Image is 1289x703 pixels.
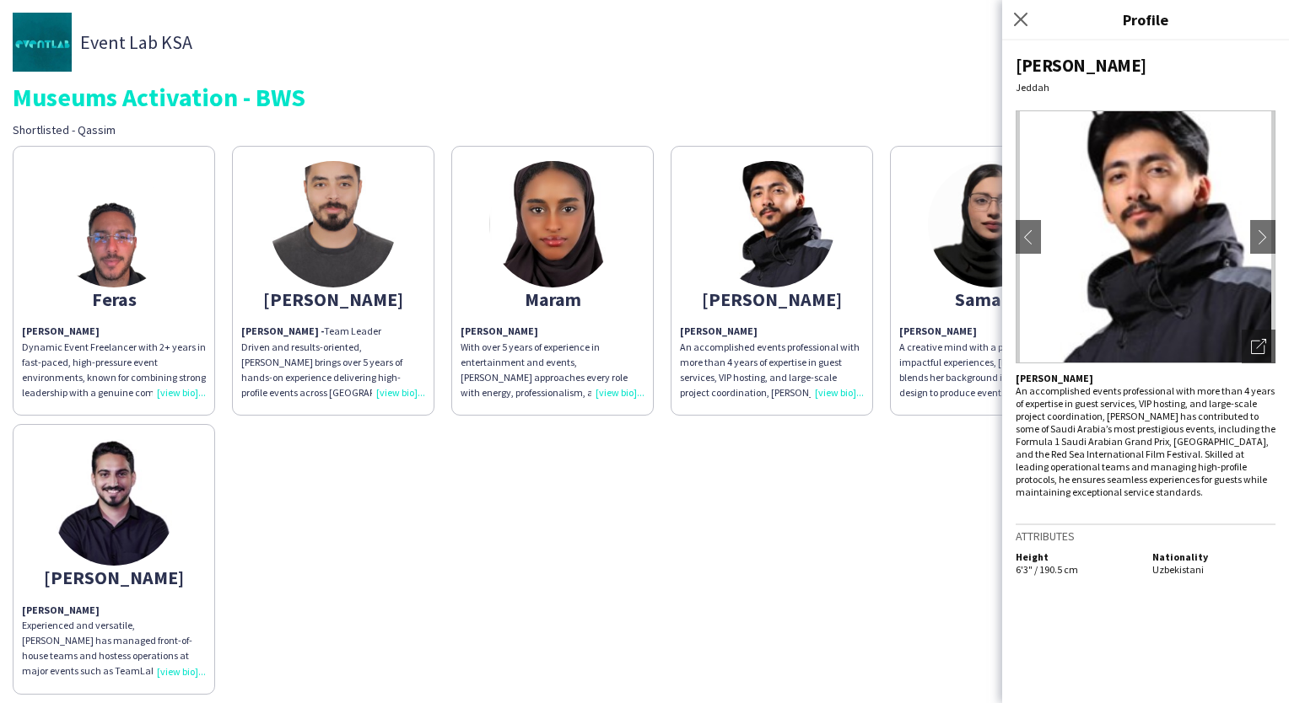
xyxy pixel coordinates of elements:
[1152,550,1276,563] h5: Nationality
[80,35,192,50] span: Event Lab KSA
[1016,550,1139,563] h5: Height
[270,161,396,287] img: thumb-685a66355b1cb.jpeg
[13,122,455,137] div: Shortlisted - Qassim
[928,161,1054,287] img: thumb-680920ca27b61.jpeg
[1016,372,1276,498] p: An accomplished events professional with more than 4 years of expertise in guest services, VIP ho...
[899,292,1083,307] div: Samaher
[22,324,206,400] p: Dynamic Event Freelancer with 2+ years in fast-paced, high-pressure event environments, known for...
[22,292,206,307] div: Feras
[899,325,977,337] strong: [PERSON_NAME]
[1242,330,1276,363] div: Open photos pop-in
[51,161,177,287] img: thumb-96541979-d321-41b5-a117-bd6b0ba0e877.png
[22,325,100,337] strong: [PERSON_NAME]
[1016,563,1078,576] span: 6'3" / 190.5 cm
[22,603,206,679] p: Experienced and versatile, [PERSON_NAME] has managed front-of-house teams and hostess operations ...
[899,324,1083,400] p: A creative mind with a passion for crafting impactful experiences, [PERSON_NAME] blends her backg...
[680,292,864,307] div: [PERSON_NAME]
[680,325,758,337] strong: [PERSON_NAME]
[241,292,425,307] div: [PERSON_NAME]
[1016,110,1276,363] img: Crew avatar or photo
[1152,563,1204,576] span: Uzbekistani
[1016,529,1276,544] h3: Attributes
[461,324,644,400] p: With over 5 years of experience in entertainment and events, [PERSON_NAME] approaches every role ...
[1016,372,1093,384] strong: [PERSON_NAME]
[22,570,206,585] div: [PERSON_NAME]
[489,161,616,287] img: thumb-672ce20ec6f2e.jpeg
[680,324,864,400] p: An accomplished events professional with more than 4 years of expertise in guest services, VIP ho...
[13,84,1276,110] div: Museums Activation - BWS
[241,324,425,400] p: Driven and results-oriented, [PERSON_NAME] brings over 5 years of hands-on experience delivering ...
[1002,8,1289,30] h3: Profile
[1016,54,1276,77] div: [PERSON_NAME]
[324,325,381,337] span: Team Leader
[22,604,100,616] strong: [PERSON_NAME]
[461,292,644,307] div: Maram
[1016,81,1276,94] div: Jeddah
[13,13,72,72] img: thumb-0bb4e2d8-acb8-43bc-afd2-4ef8c905ec8c.jpg
[461,325,538,337] strong: [PERSON_NAME]
[709,161,835,287] img: thumb-67db0dfce5dc5.jpeg
[51,439,177,566] img: thumb-689595af78216.jpeg
[241,325,324,337] strong: [PERSON_NAME] -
